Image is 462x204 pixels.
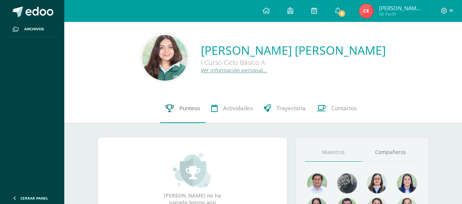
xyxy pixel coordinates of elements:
img: 9e1b7ce4e6aa0d8e84a9b74fa5951954.png [367,173,387,193]
span: Punteos [179,104,200,112]
span: Trayectoria [276,104,306,112]
a: Compañeros [362,143,419,162]
img: achievement_small.png [172,152,212,188]
a: Ver información personal... [201,67,267,74]
img: 4ac5870b476aee627fae6a85558118a9.png [142,35,188,81]
a: Archivos [6,22,58,37]
a: Punteos [160,94,206,123]
a: Contactos [311,94,362,123]
span: Archivos [24,26,44,32]
a: Trayectoria [258,94,311,123]
img: 1e7bfa517bf798cc96a9d855bf172288.png [307,173,327,193]
img: 421193c219fb0d09e137c3cdd2ddbd05.png [397,173,417,193]
a: Actividades [206,94,258,123]
span: Cerrar panel [20,196,48,201]
span: Mi Perfil [379,11,423,17]
a: [PERSON_NAME] [PERSON_NAME] [201,42,386,58]
span: 8 [338,9,346,18]
span: [PERSON_NAME] [PERSON_NAME] [379,4,423,12]
span: Contactos [331,104,357,112]
img: 83c284633481ab8cb6aba19068de3175.png [359,4,374,18]
img: 4179e05c207095638826b52d0d6e7b97.png [337,173,357,193]
div: I Curso Ciclo Básico A [201,58,386,67]
a: Maestros [305,143,362,162]
span: Actividades [223,104,253,112]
